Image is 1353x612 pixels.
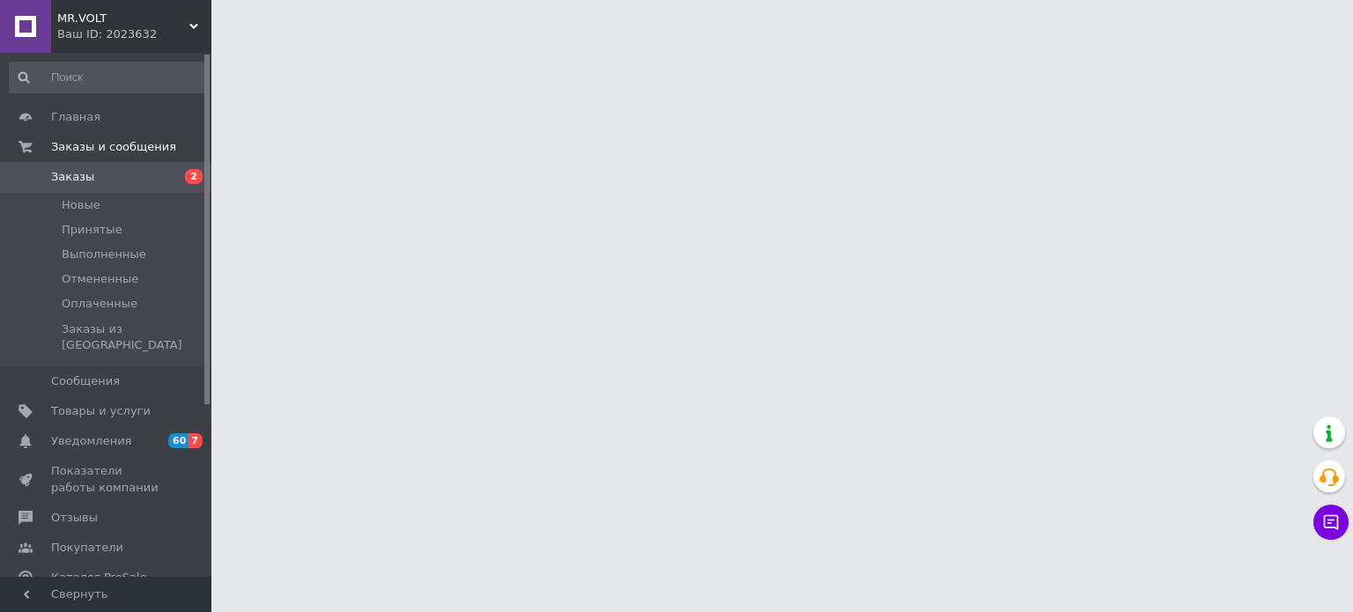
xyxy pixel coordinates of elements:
[189,433,203,448] span: 7
[9,62,208,93] input: Поиск
[51,169,94,185] span: Заказы
[51,510,98,526] span: Отзывы
[1313,505,1349,540] button: Чат с покупателем
[51,109,100,125] span: Главная
[185,169,203,184] span: 2
[51,570,146,586] span: Каталог ProSale
[62,197,100,213] span: Новые
[51,373,120,389] span: Сообщения
[51,433,131,449] span: Уведомления
[62,222,122,238] span: Принятые
[51,540,123,556] span: Покупатели
[62,296,137,312] span: Оплаченные
[51,463,163,495] span: Показатели работы компании
[62,247,146,262] span: Выполненные
[57,11,189,26] span: MR.VOLT
[57,26,211,42] div: Ваш ID: 2023632
[51,139,176,155] span: Заказы и сообщения
[62,271,138,287] span: Отмененные
[51,403,151,419] span: Товары и услуги
[168,433,189,448] span: 60
[62,321,206,353] span: Заказы из [GEOGRAPHIC_DATA]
